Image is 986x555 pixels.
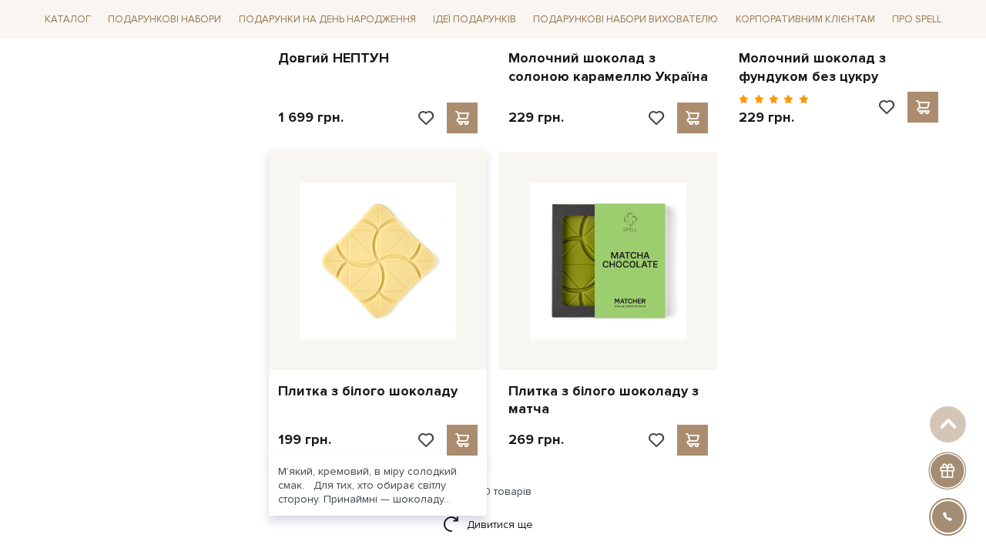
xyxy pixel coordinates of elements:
img: Плитка з білого шоколаду [300,183,456,339]
a: Подарунки на День народження [233,8,422,32]
a: Молочний шоколад з фундуком без цукру [739,49,938,86]
a: Молочний шоколад з солоною карамеллю Україна [508,49,708,86]
a: Каталог [39,8,97,32]
a: Про Spell [886,8,947,32]
p: 269 грн. [508,431,564,449]
a: Подарункові набори вихователю [527,6,724,32]
a: Плитка з білого шоколаду з матча [508,382,708,419]
div: 16 з 50 товарів [32,485,954,499]
a: Дивитися ще [443,511,543,538]
a: Довгий НЕПТУН [278,49,478,67]
a: Подарункові набори [102,8,227,32]
p: 229 грн. [508,109,564,126]
a: Плитка з білого шоколаду [278,382,478,400]
a: Корпоративним клієнтам [729,6,881,32]
p: 229 грн. [739,109,809,126]
p: 199 грн. [278,431,331,449]
a: Ідеї подарунків [427,8,522,32]
p: 1 699 грн. [278,109,344,126]
div: М’який, кремовий, в міру солодкий смак. Для тих, хто обирає світлу сторону. Принаймні — шоколаду... [269,456,487,516]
